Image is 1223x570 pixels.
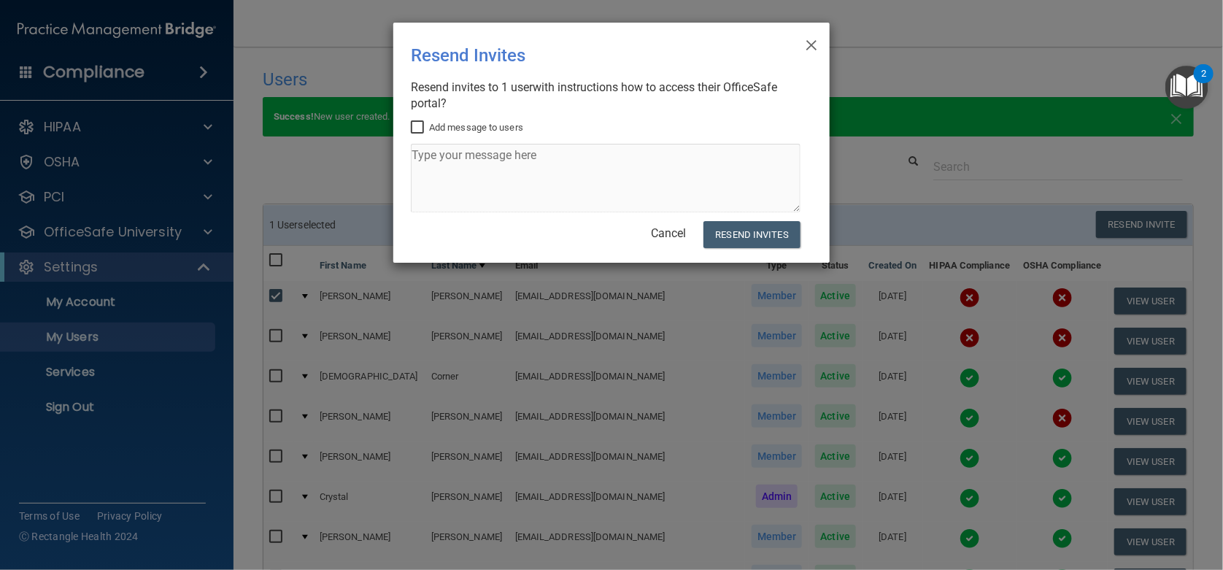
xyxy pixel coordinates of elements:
button: Open Resource Center, 2 new notifications [1165,66,1208,109]
button: Resend Invites [703,221,800,248]
iframe: Drift Widget Chat Controller [971,467,1205,525]
div: 2 [1201,74,1206,93]
label: Add message to users [411,119,523,136]
input: Add message to users [411,122,428,134]
span: × [805,28,818,58]
div: Resend Invites [411,34,752,77]
div: Resend invites to 1 user with instructions how to access their OfficeSafe portal? [411,80,800,112]
a: Cancel [651,226,686,240]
